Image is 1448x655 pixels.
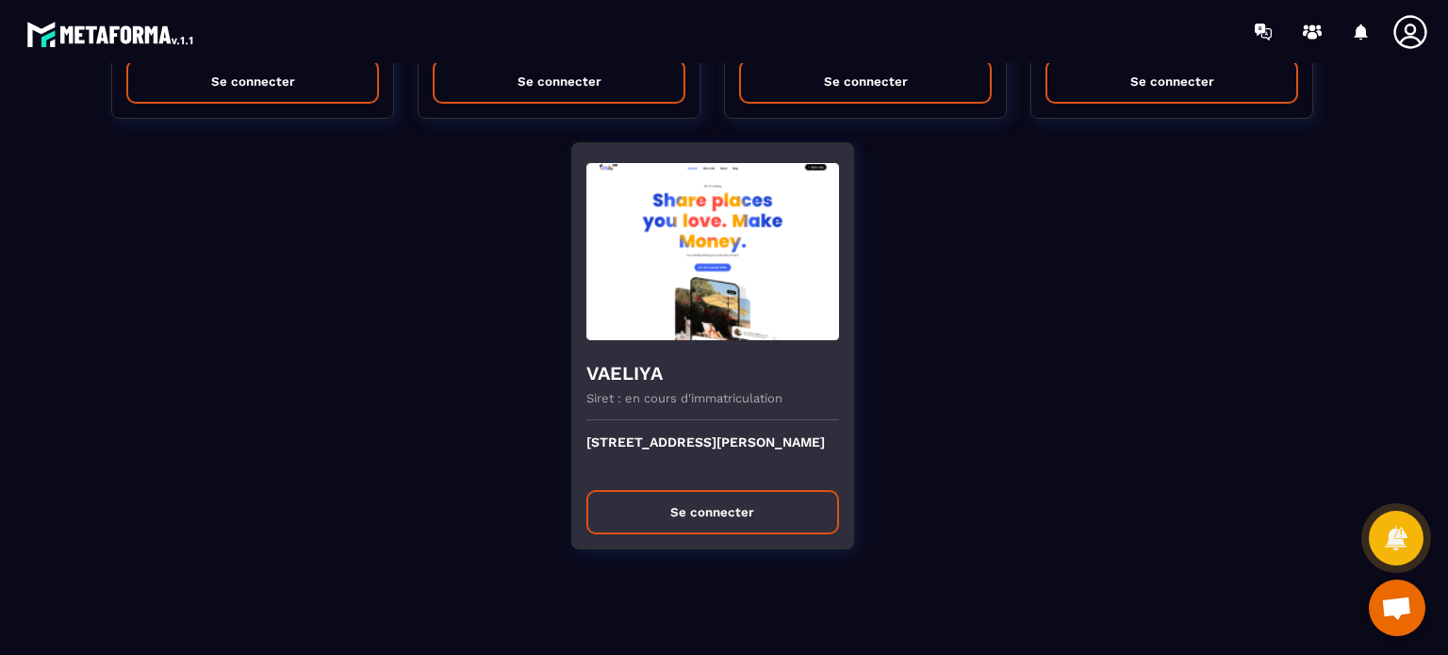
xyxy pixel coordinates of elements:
[586,434,839,476] p: [STREET_ADDRESS][PERSON_NAME]
[1369,580,1425,636] div: Ouvrir le chat
[586,360,839,386] h4: VAELIYA
[126,59,379,104] button: Se connecter
[586,391,782,405] p: Siret : en cours d'immatriculation
[433,59,685,104] button: Se connecter
[26,17,196,51] img: logo
[1045,59,1298,104] button: Se connecter
[739,59,992,104] button: Se connecter
[586,490,839,534] button: Se connecter
[586,157,839,346] img: funnel-background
